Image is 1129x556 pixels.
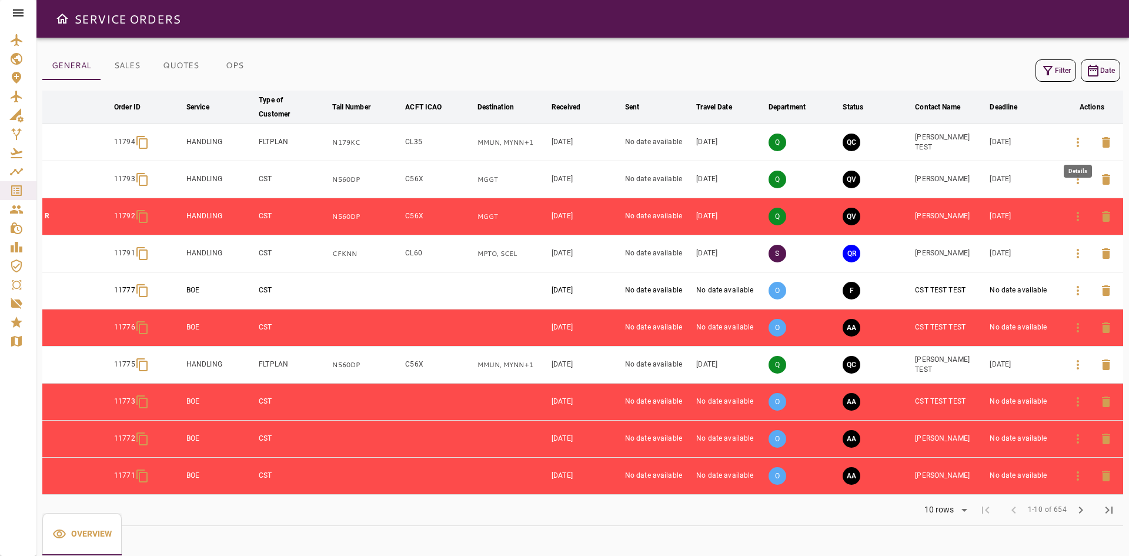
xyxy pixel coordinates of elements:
td: [DATE] [694,198,766,235]
div: ACFT ICAO [405,100,442,114]
p: N560DP [332,360,400,370]
div: Deadline [990,100,1017,114]
td: No date available [623,235,694,272]
span: Previous Page [1000,496,1028,524]
td: [PERSON_NAME] TEST [913,347,987,384]
p: N560DP [332,212,400,222]
p: O [769,393,786,411]
div: Department [769,100,806,114]
div: 10 rows [917,501,971,519]
div: Service [186,100,209,114]
td: CST [256,458,330,495]
td: CST [256,272,330,309]
td: CL60 [403,235,475,272]
button: QUOTE CREATED [843,134,860,151]
td: No date available [623,458,694,495]
span: chevron_right [1074,503,1088,517]
button: FINAL [843,282,860,299]
span: Tail Number [332,100,385,114]
td: [PERSON_NAME] [913,161,987,198]
button: SALES [101,52,153,80]
td: No date available [623,124,694,161]
td: CST [256,235,330,272]
span: Department [769,100,821,114]
p: Q [769,208,786,225]
p: MMUN, MYNN, MGGT [477,138,547,148]
td: No date available [623,421,694,458]
p: 11777 [114,285,135,295]
button: Details [1064,165,1092,194]
div: Status [843,100,863,114]
td: HANDLING [184,347,256,384]
td: No date available [694,272,766,309]
div: Destination [477,100,514,114]
td: No date available [623,161,694,198]
button: Overview [42,513,122,555]
td: C56X [403,198,475,235]
td: [DATE] [549,272,623,309]
button: QUOTE VALIDATED [843,208,860,225]
div: Type of Customer [259,93,312,121]
p: 11775 [114,359,135,369]
button: Details [1064,277,1092,305]
button: Delete [1092,425,1120,453]
td: BOE [184,458,256,495]
td: [DATE] [694,161,766,198]
p: 11792 [114,211,135,221]
td: BOE [184,272,256,309]
div: Received [552,100,580,114]
td: HANDLING [184,161,256,198]
td: CST [256,384,330,421]
td: [DATE] [987,124,1060,161]
td: [DATE] [549,235,623,272]
button: OPS [208,52,261,80]
td: [DATE] [549,384,623,421]
p: MGGT [477,212,547,222]
td: BOE [184,384,256,421]
p: S [769,245,786,262]
td: [DATE] [549,198,623,235]
td: No date available [694,421,766,458]
span: 1-10 of 654 [1028,504,1067,516]
td: CST [256,421,330,458]
p: O [769,467,786,485]
td: [DATE] [549,124,623,161]
td: No date available [987,458,1060,495]
td: No date available [623,309,694,347]
p: Q [769,134,786,151]
button: Delete [1092,202,1120,231]
span: Destination [477,100,529,114]
p: 11791 [114,248,135,258]
div: Travel Date [696,100,731,114]
td: CST TEST TEST [913,309,987,347]
button: QUOTES [153,52,208,80]
button: Delete [1092,165,1120,194]
td: HANDLING [184,198,256,235]
td: CST [256,198,330,235]
td: [DATE] [694,347,766,384]
p: 11773 [114,397,135,407]
button: AWAITING ASSIGNMENT [843,393,860,411]
div: Sent [625,100,640,114]
button: Delete [1092,314,1120,342]
div: 10 rows [921,505,957,515]
div: basic tabs example [42,52,261,80]
button: GENERAL [42,52,101,80]
span: Type of Customer [259,93,328,121]
td: HANDLING [184,235,256,272]
td: [DATE] [549,347,623,384]
span: ACFT ICAO [405,100,457,114]
td: No date available [987,421,1060,458]
td: CL35 [403,124,475,161]
div: Tail Number [332,100,370,114]
td: No date available [987,309,1060,347]
td: No date available [987,384,1060,421]
td: [DATE] [987,235,1060,272]
button: Details [1064,462,1092,490]
td: No date available [623,198,694,235]
button: Filter [1036,59,1076,82]
td: CST TEST TEST [913,384,987,421]
button: Open drawer [51,7,74,31]
p: N179KC [332,138,400,148]
td: BOE [184,309,256,347]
